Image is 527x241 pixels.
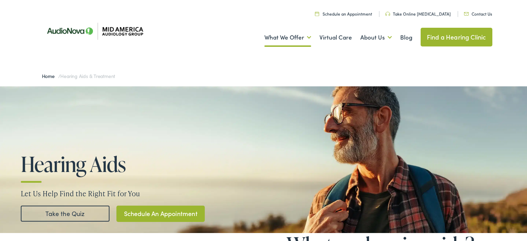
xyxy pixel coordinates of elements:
[60,72,115,79] span: Hearing Aids & Treatment
[315,11,319,16] img: utility icon
[21,188,506,199] p: Let Us Help Find the Right Fit for You
[315,11,372,17] a: Schedule an Appointment
[21,206,109,222] a: Take the Quiz
[400,25,412,50] a: Blog
[360,25,392,50] a: About Us
[42,72,115,79] span: /
[464,12,469,16] img: utility icon
[264,25,311,50] a: What We Offer
[385,11,451,17] a: Take Online [MEDICAL_DATA]
[42,72,58,79] a: Home
[116,206,205,222] a: Schedule An Appointment
[385,12,390,16] img: utility icon
[464,11,492,17] a: Contact Us
[421,28,492,46] a: Find a Hearing Clinic
[319,25,352,50] a: Virtual Care
[21,153,231,175] h1: Hearing Aids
